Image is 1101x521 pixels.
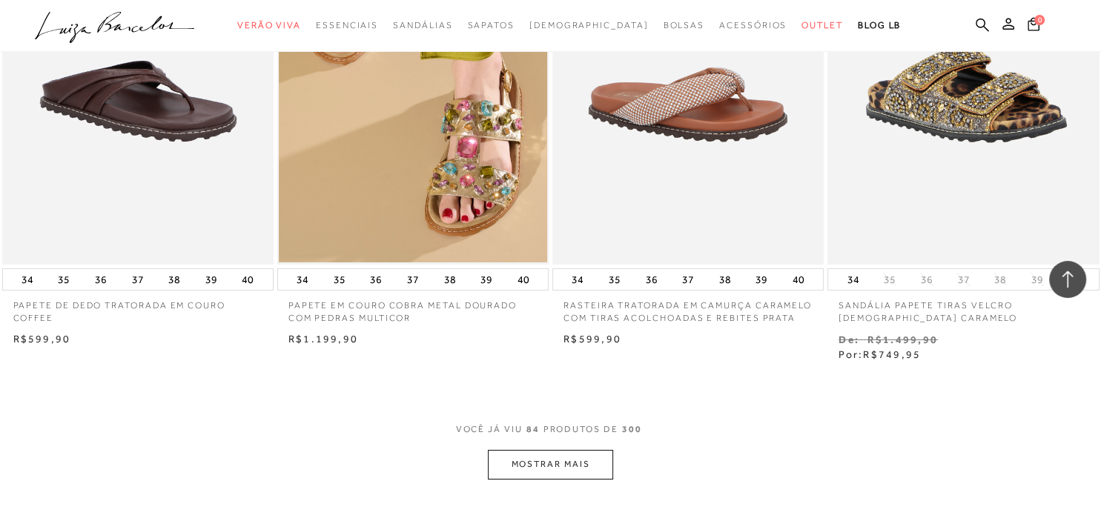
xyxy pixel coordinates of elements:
[13,333,71,345] span: R$599,90
[604,269,625,290] button: 35
[292,269,313,290] button: 34
[277,291,549,325] a: PAPETE EM COURO COBRA METAL DOURADO COM PEDRAS MULTICOR
[90,269,111,290] button: 36
[552,291,824,325] a: RASTEIRA TRATORADA EM CAMURÇA CARAMELO COM TIRAS ACOLCHOADAS E REBITES PRATA
[916,273,937,287] button: 36
[456,423,523,436] span: VOCê JÁ VIU
[715,269,735,290] button: 38
[839,333,859,345] small: De:
[990,273,1011,287] button: 38
[467,12,514,39] a: categoryNavScreenReaderText
[128,269,148,290] button: 37
[329,269,350,290] button: 35
[439,269,460,290] button: 38
[237,12,301,39] a: categoryNavScreenReaderText
[801,12,843,39] a: categoryNavScreenReaderText
[288,333,358,345] span: R$1.199,90
[867,333,937,345] small: R$1.499,90
[316,12,378,39] a: categoryNavScreenReaderText
[641,269,661,290] button: 36
[316,20,378,30] span: Essenciais
[366,269,386,290] button: 36
[788,269,809,290] button: 40
[719,20,787,30] span: Acessórios
[529,20,649,30] span: [DEMOGRAPHIC_DATA]
[801,20,843,30] span: Outlet
[678,269,698,290] button: 37
[863,348,921,360] span: R$749,95
[53,269,74,290] button: 35
[393,20,452,30] span: Sandálias
[843,269,864,290] button: 34
[858,20,901,30] span: BLOG LB
[17,269,38,290] button: 34
[953,273,973,287] button: 37
[663,20,704,30] span: Bolsas
[543,423,618,436] span: PRODUTOS DE
[526,423,540,451] span: 84
[663,12,704,39] a: categoryNavScreenReaderText
[1034,15,1045,25] span: 0
[563,333,621,345] span: R$599,90
[201,269,222,290] button: 39
[403,269,423,290] button: 37
[164,269,185,290] button: 38
[467,20,514,30] span: Sapatos
[529,12,649,39] a: noSubCategoriesText
[237,20,301,30] span: Verão Viva
[719,12,787,39] a: categoryNavScreenReaderText
[513,269,534,290] button: 40
[827,291,1099,325] a: SANDÁLIA PAPETE TIRAS VELCRO [DEMOGRAPHIC_DATA] CARAMELO
[567,269,588,290] button: 34
[237,269,258,290] button: 40
[858,12,901,39] a: BLOG LB
[488,450,612,479] button: MOSTRAR MAIS
[476,269,497,290] button: 39
[751,269,772,290] button: 39
[1023,16,1044,36] button: 0
[1027,273,1048,287] button: 39
[393,12,452,39] a: categoryNavScreenReaderText
[2,291,274,325] a: PAPETE DE DEDO TRATORADA EM COURO COFFEE
[879,273,900,287] button: 35
[839,348,921,360] span: Por:
[622,423,642,451] span: 300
